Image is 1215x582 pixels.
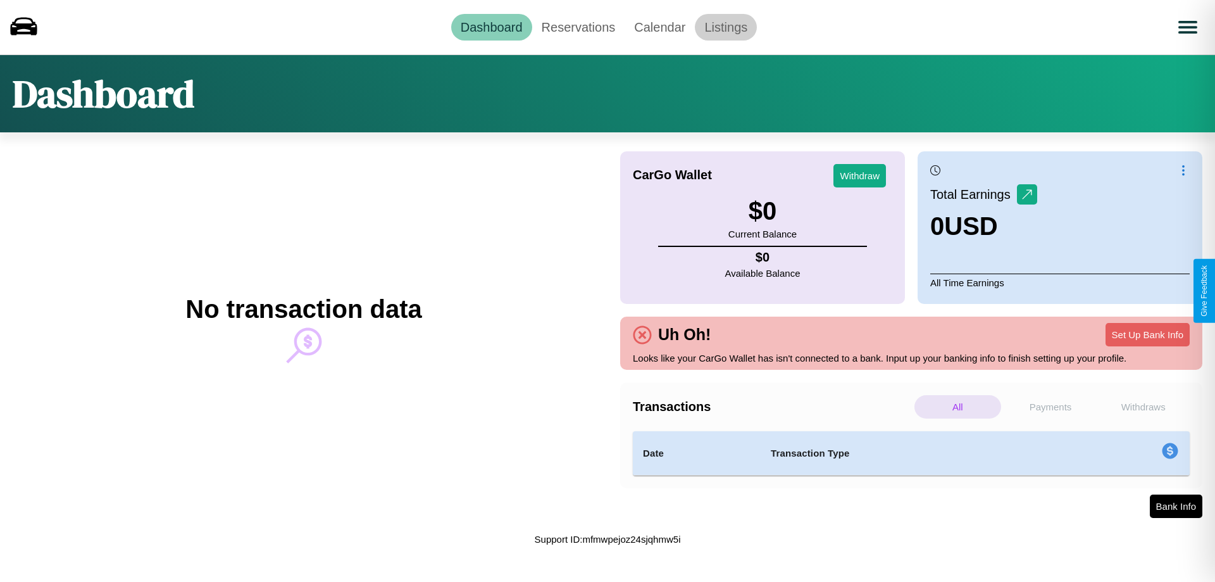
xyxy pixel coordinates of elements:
h2: No transaction data [185,295,421,324]
button: Open menu [1170,9,1206,45]
div: Give Feedback [1200,265,1209,317]
p: Support ID: mfmwpejoz24sjqhmw5i [535,531,681,548]
p: Withdraws [1100,395,1187,419]
p: All [914,395,1001,419]
table: simple table [633,431,1190,476]
p: Available Balance [725,265,801,282]
h4: Transactions [633,400,911,414]
h3: 0 USD [930,212,1037,241]
p: Payments [1007,395,1094,419]
h4: Date [643,446,751,461]
a: Reservations [532,14,625,41]
button: Bank Info [1150,495,1202,518]
button: Set Up Bank Info [1106,323,1190,346]
p: Total Earnings [930,183,1017,206]
a: Listings [695,14,757,41]
h4: Uh Oh! [652,326,717,344]
p: Looks like your CarGo Wallet has isn't connected to a bank. Input up your banking info to finish ... [633,350,1190,367]
h4: CarGo Wallet [633,168,712,182]
a: Dashboard [451,14,532,41]
h4: Transaction Type [771,446,1058,461]
h3: $ 0 [728,197,797,225]
h1: Dashboard [13,68,194,120]
button: Withdraw [833,164,886,187]
p: All Time Earnings [930,274,1190,291]
a: Calendar [625,14,695,41]
h4: $ 0 [725,250,801,265]
p: Current Balance [728,225,797,243]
